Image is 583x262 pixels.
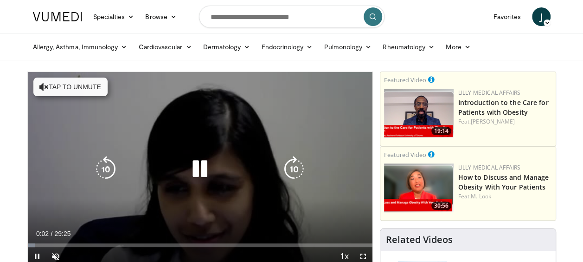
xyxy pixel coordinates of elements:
[88,7,140,26] a: Specialties
[133,38,197,56] a: Cardiovascular
[532,7,551,26] a: J
[384,164,454,212] img: c98a6a29-1ea0-4bd5-8cf5-4d1e188984a7.png.150x105_q85_crop-smart_upscale.png
[51,230,53,237] span: /
[377,38,440,56] a: Rheumatology
[256,38,318,56] a: Endocrinology
[140,7,182,26] a: Browse
[384,89,454,138] img: acc2e291-ced4-4dd5-b17b-d06994da28f3.png.150x105_q85_crop-smart_upscale.png
[471,192,491,200] a: M. Look
[488,7,526,26] a: Favorites
[199,6,384,28] input: Search topics, interventions
[471,118,515,125] a: [PERSON_NAME]
[54,230,70,237] span: 29:25
[458,118,552,126] div: Feat.
[384,151,426,159] small: Featured Video
[431,127,451,135] span: 19:14
[384,89,454,138] a: 19:14
[33,78,108,96] button: Tap to unmute
[33,12,82,21] img: VuMedi Logo
[458,89,521,97] a: Lilly Medical Affairs
[458,173,549,191] a: How to Discuss and Manage Obesity With Your Patients
[36,230,49,237] span: 0:02
[458,192,552,201] div: Feat.
[431,202,451,210] span: 30:56
[28,243,372,247] div: Progress Bar
[458,98,549,117] a: Introduction to the Care for Patients with Obesity
[458,164,521,171] a: Lilly Medical Affairs
[440,38,476,56] a: More
[386,234,453,245] h4: Related Videos
[27,38,133,56] a: Allergy, Asthma, Immunology
[384,76,426,84] small: Featured Video
[384,164,454,212] a: 30:56
[198,38,256,56] a: Dermatology
[318,38,377,56] a: Pulmonology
